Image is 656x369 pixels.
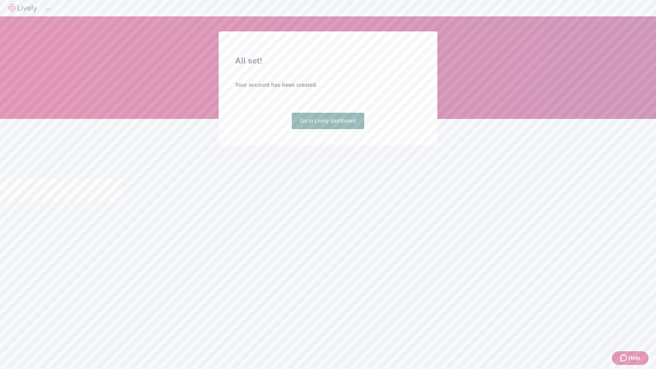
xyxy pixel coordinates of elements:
[292,113,365,129] a: Go to Lively dashboard
[235,81,421,89] h4: Your account has been created.
[45,9,51,11] button: Log out
[612,351,648,365] button: Zendesk support iconHelp
[8,4,37,12] img: Lively
[235,55,421,67] h2: All set!
[628,354,640,362] span: Help
[620,354,628,362] svg: Zendesk support icon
